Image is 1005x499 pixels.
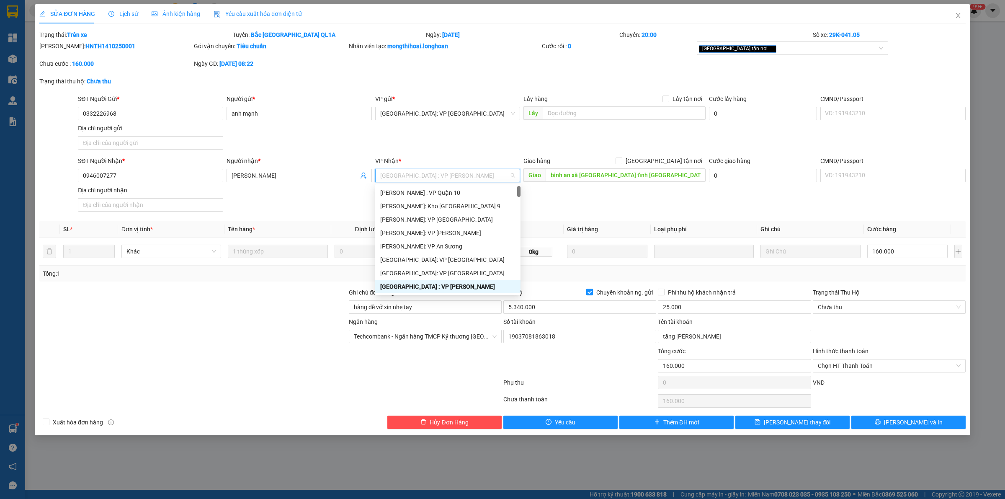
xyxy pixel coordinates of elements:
[380,269,515,278] div: [GEOGRAPHIC_DATA]: VP [GEOGRAPHIC_DATA]
[523,158,550,164] span: Giao hàng
[152,11,157,17] span: picture
[380,282,515,291] div: [GEOGRAPHIC_DATA] : VP [PERSON_NAME]
[503,416,618,429] button: exclamation-circleYêu cầu
[349,318,378,325] label: Ngân hàng
[568,43,571,49] b: 0
[108,419,114,425] span: info-circle
[654,419,660,426] span: plus
[593,288,656,297] span: Chuyển khoản ng. gửi
[72,60,94,67] b: 160.000
[380,255,515,264] div: [GEOGRAPHIC_DATA]: VP [GEOGRAPHIC_DATA]
[78,94,223,103] div: SĐT Người Gửi
[619,416,734,429] button: plusThêm ĐH mới
[232,30,425,39] div: Tuyến:
[954,245,962,258] button: plus
[709,169,817,182] input: Cước giao hàng
[709,107,817,120] input: Cước lấy hàng
[227,156,372,165] div: Người nhận
[375,266,521,280] div: Phú Yên: VP Tuy Hòa
[152,10,200,17] span: Ảnh kiện hàng
[769,47,773,51] span: close
[194,59,347,68] div: Ngày GD:
[228,245,327,258] input: VD: Bàn, Ghế
[78,124,223,133] div: Địa chỉ người gửi
[227,94,372,103] div: Người gửi
[502,378,657,393] div: Phụ thu
[542,41,695,51] div: Cước rồi :
[430,418,468,427] span: Hủy Đơn Hàng
[87,78,111,85] b: Chưa thu
[546,419,551,426] span: exclamation-circle
[813,288,966,297] div: Trạng thái Thu Hộ
[360,172,367,179] span: user-add
[375,226,521,240] div: Hồ Chí Minh: VP Bình Thạnh
[523,168,546,182] span: Giao
[78,136,223,150] input: Địa chỉ của người gửi
[699,45,776,53] span: [GEOGRAPHIC_DATA] tận nơi
[665,288,739,297] span: Phí thu hộ khách nhận trả
[380,107,515,120] span: Hà Nội: VP Tây Hồ
[820,156,966,165] div: CMND/Passport
[375,199,521,213] div: Hồ Chí Minh: Kho Thủ Đức & Quận 9
[194,41,347,51] div: Gói vận chuyển:
[380,228,515,238] div: [PERSON_NAME]: VP [PERSON_NAME]
[658,348,685,354] span: Tổng cước
[63,226,70,233] span: SL
[764,418,831,427] span: [PERSON_NAME] thay đổi
[567,245,647,258] input: 0
[818,301,961,313] span: Chưa thu
[658,318,693,325] label: Tên tài khoản
[349,41,541,51] div: Nhân viên tạo:
[503,330,656,343] input: Số tài khoản
[955,12,961,19] span: close
[214,10,302,17] span: Yêu cầu xuất hóa đơn điện tử
[85,43,135,49] b: HNTH1410250001
[755,419,760,426] span: save
[251,31,335,38] b: Bắc [GEOGRAPHIC_DATA] QL1A
[884,418,943,427] span: [PERSON_NAME] và In
[669,94,706,103] span: Lấy tận nơi
[78,186,223,195] div: Địa chỉ người nhận
[380,242,515,251] div: [PERSON_NAME]: VP An Sương
[813,379,825,386] span: VND
[380,169,515,182] span: Đà Nẵng : VP Thanh Khê
[349,300,502,314] input: Ghi chú đơn hàng
[108,10,138,17] span: Lịch sử
[39,59,192,68] div: Chưa cước :
[39,10,95,17] span: SỬA ĐƠN HÀNG
[126,245,216,258] span: Khác
[642,31,657,38] b: 20:00
[39,41,192,51] div: [PERSON_NAME]:
[67,31,87,38] b: Trên xe
[387,43,448,49] b: mongthihoai.longhoan
[39,11,45,17] span: edit
[237,43,266,49] b: Tiêu chuẩn
[757,221,863,238] th: Ghi chú
[523,96,548,102] span: Lấy hàng
[851,416,966,429] button: printer[PERSON_NAME] và In
[375,186,521,199] div: Hồ Chí Minh : VP Quận 10
[543,106,706,120] input: Dọc đường
[420,419,426,426] span: delete
[829,31,860,38] b: 29K-041.05
[502,395,657,409] div: Chưa thanh toán
[875,419,881,426] span: printer
[503,318,536,325] label: Số tài khoản
[709,158,750,164] label: Cước giao hàng
[523,106,543,120] span: Lấy
[555,418,575,427] span: Yêu cầu
[108,11,114,17] span: clock-circle
[622,156,706,165] span: [GEOGRAPHIC_DATA] tận nơi
[735,416,850,429] button: save[PERSON_NAME] thay đổi
[375,280,521,293] div: Đà Nẵng : VP Thanh Khê
[812,30,966,39] div: Số xe:
[121,226,153,233] span: Đơn vị tính
[43,245,56,258] button: delete
[546,168,706,182] input: Dọc đường
[375,240,521,253] div: Hồ Chí Minh: VP An Sương
[349,289,395,296] label: Ghi chú đơn hàng
[567,226,598,233] span: Giá trị hàng
[515,247,552,257] span: 0kg
[380,188,515,197] div: [PERSON_NAME] : VP Quận 10
[651,221,757,238] th: Loại phụ phí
